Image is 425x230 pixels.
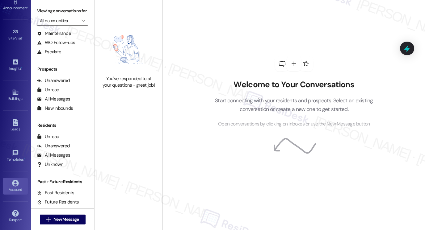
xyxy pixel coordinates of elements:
[101,76,156,89] div: You've responded to all your questions - great job!
[218,120,370,128] span: Open conversations by clicking on inboxes or use the New Message button
[24,156,25,161] span: •
[3,178,28,195] a: Account
[37,39,75,46] div: WO Follow-ups
[37,143,70,149] div: Unanswered
[22,35,23,39] span: •
[37,49,61,55] div: Escalate
[206,80,382,90] h2: Welcome to Your Conversations
[37,87,59,93] div: Unread
[3,208,28,225] a: Support
[3,117,28,134] a: Leads
[37,105,73,112] div: New Inbounds
[27,5,28,9] span: •
[31,66,94,72] div: Prospects
[37,96,70,102] div: All Messages
[37,152,70,158] div: All Messages
[40,215,86,224] button: New Message
[37,6,88,16] label: Viewing conversations for
[3,148,28,164] a: Templates •
[37,77,70,84] div: Unanswered
[3,27,28,43] a: Site Visit •
[101,26,156,72] img: empty-state
[3,57,28,73] a: Insights •
[31,122,94,129] div: Residents
[53,216,79,223] span: New Message
[46,217,51,222] i: 
[37,133,59,140] div: Unread
[21,65,22,70] span: •
[37,161,63,168] div: Unknown
[37,190,74,196] div: Past Residents
[206,96,382,114] p: Start connecting with your residents and prospects. Select an existing conversation or create a n...
[40,16,78,26] input: All communities
[82,18,85,23] i: 
[3,87,28,104] a: Buildings
[31,179,94,185] div: Past + Future Residents
[37,30,71,37] div: Maintenance
[37,199,79,205] div: Future Residents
